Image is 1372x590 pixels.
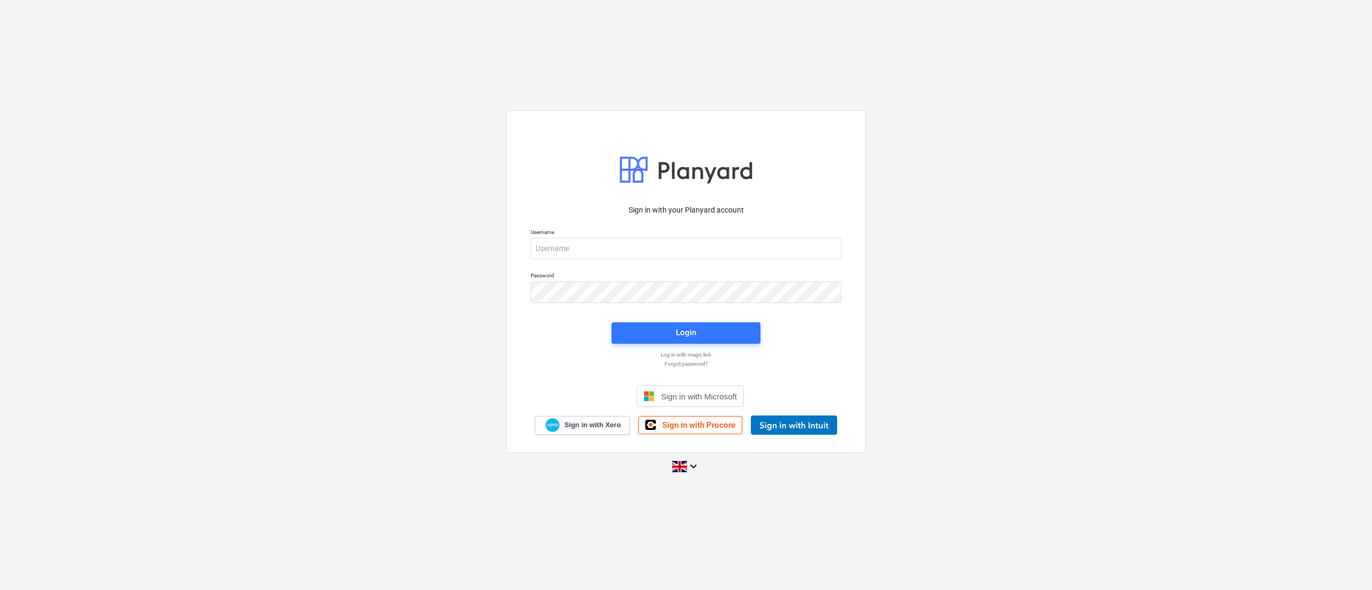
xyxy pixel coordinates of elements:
a: Forgot password? [525,360,847,367]
i: keyboard_arrow_down [687,460,700,473]
input: Username [531,238,841,259]
span: Sign in with Xero [564,420,621,430]
span: Sign in with Microsoft [661,392,737,401]
span: Sign in with Procore [662,420,735,430]
img: Microsoft logo [644,391,654,402]
img: Xero logo [546,418,560,433]
a: Sign in with Procore [638,416,742,434]
p: Password [531,272,841,281]
a: Sign in with Xero [535,416,630,435]
a: Log in with magic link [525,351,847,358]
button: Login [612,322,760,344]
p: Sign in with your Planyard account [531,205,841,216]
p: Username [531,229,841,238]
div: Login [676,326,696,339]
